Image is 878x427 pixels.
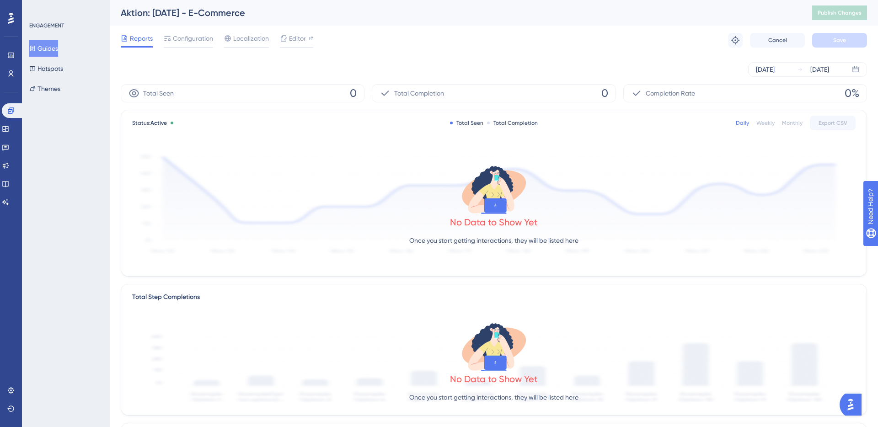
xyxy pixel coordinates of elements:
span: Active [150,120,167,126]
button: Export CSV [810,116,856,130]
button: Guides [29,40,58,57]
div: Weekly [756,119,775,127]
span: Reports [130,33,153,44]
div: Aktion: [DATE] - E-Commerce [121,6,789,19]
span: Configuration [173,33,213,44]
div: Total Step Completions [132,292,200,303]
span: Total Completion [394,88,444,99]
div: [DATE] [756,64,775,75]
button: Hotspots [29,60,63,77]
span: Export CSV [819,119,847,127]
button: Publish Changes [812,5,867,20]
iframe: UserGuiding AI Assistant Launcher [840,391,867,418]
span: 0 [601,86,608,101]
div: Total Completion [487,119,538,127]
span: Need Help? [21,2,57,13]
span: Completion Rate [646,88,695,99]
span: Cancel [768,37,787,44]
p: Once you start getting interactions, they will be listed here [409,235,578,246]
div: Total Seen [450,119,483,127]
span: Localization [233,33,269,44]
div: [DATE] [810,64,829,75]
span: Publish Changes [818,9,862,16]
p: Once you start getting interactions, they will be listed here [409,392,578,403]
span: 0 [350,86,357,101]
div: Daily [736,119,749,127]
button: Cancel [750,33,805,48]
div: No Data to Show Yet [450,216,538,229]
span: Total Seen [143,88,174,99]
span: 0% [845,86,859,101]
button: Themes [29,80,60,97]
div: ENGAGEMENT [29,22,64,29]
div: Monthly [782,119,803,127]
span: Status: [132,119,167,127]
button: Save [812,33,867,48]
span: Editor [289,33,306,44]
span: Save [833,37,846,44]
div: No Data to Show Yet [450,373,538,385]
